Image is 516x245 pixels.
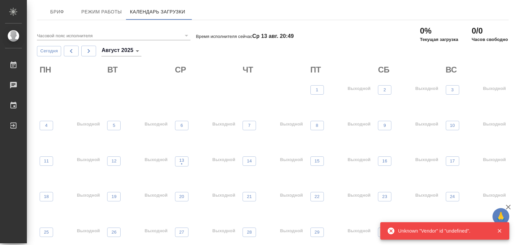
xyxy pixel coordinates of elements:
[348,192,371,199] p: Выходной
[316,122,318,129] p: 8
[179,229,184,236] p: 27
[77,192,100,199] p: Выходной
[348,121,371,128] p: Выходной
[113,122,115,129] p: 5
[44,229,49,236] p: 25
[378,228,391,237] button: 30
[212,228,235,234] p: Выходной
[483,121,506,128] p: Выходной
[280,228,303,234] p: Выходной
[446,192,459,201] button: 24
[415,121,438,128] p: Выходной
[77,156,100,163] p: Выходной
[107,156,121,166] button: 12
[451,87,454,93] p: 3
[382,158,387,164] p: 16
[40,121,53,130] button: 4
[310,64,373,75] h2: ПТ
[382,193,387,200] p: 23
[314,193,319,200] p: 22
[314,158,319,164] p: 15
[37,46,61,56] button: Сегодня
[310,156,324,166] button: 15
[348,228,371,234] p: Выходной
[415,85,438,92] p: Выходной
[492,228,506,234] button: Закрыть
[243,192,256,201] button: 21
[472,26,508,36] h2: 0/0
[101,46,141,56] div: Август 2025
[316,87,318,93] p: 1
[145,228,168,234] p: Выходной
[348,156,371,163] p: Выходной
[40,192,53,201] button: 18
[175,228,188,237] button: 27
[247,158,252,164] p: 14
[348,85,371,92] p: Выходной
[310,121,324,130] button: 8
[107,192,121,201] button: 19
[107,64,170,75] h2: ВТ
[112,158,117,164] p: 12
[378,192,391,201] button: 23
[450,193,455,200] p: 24
[247,193,252,200] p: 21
[378,121,391,130] button: 9
[145,121,168,128] p: Выходной
[212,192,235,199] p: Выходной
[280,121,303,128] p: Выходной
[40,47,58,55] span: Сегодня
[145,192,168,199] p: Выходной
[378,64,441,75] h2: СБ
[483,85,506,92] p: Выходной
[492,208,509,225] button: 🙏
[248,122,251,129] p: 7
[45,122,47,129] p: 4
[415,156,438,163] p: Выходной
[398,228,487,234] div: Unknown "Vendor" id "undefined".
[44,193,49,200] p: 18
[280,192,303,199] p: Выходной
[40,156,53,166] button: 11
[243,64,305,75] h2: ЧТ
[112,229,117,236] p: 26
[495,209,507,224] span: 🙏
[483,156,506,163] p: Выходной
[420,36,458,43] p: Текущая загрузка
[212,156,235,163] p: Выходной
[145,156,168,163] p: Выходной
[212,121,235,128] p: Выходной
[446,85,459,95] button: 3
[175,192,188,201] button: 20
[77,121,100,128] p: Выходной
[446,64,509,75] h2: ВС
[472,36,508,43] p: Часов свободно
[107,228,121,237] button: 26
[450,122,455,129] p: 10
[179,157,184,164] p: 13
[446,156,459,166] button: 17
[310,85,324,95] button: 1
[243,156,256,166] button: 14
[378,85,391,95] button: 2
[310,192,324,201] button: 22
[450,158,455,164] p: 17
[196,34,294,39] p: Время исполнителя сейчас
[175,64,238,75] h2: СР
[179,193,184,200] p: 20
[77,228,100,234] p: Выходной
[383,87,386,93] p: 2
[44,158,49,164] p: 11
[383,122,386,129] p: 9
[130,8,185,16] span: Календарь загрузки
[180,122,183,129] p: 6
[175,156,188,166] button: 13•
[280,156,303,163] p: Выходной
[41,8,73,16] span: Бриф
[247,229,252,236] p: 28
[175,121,188,130] button: 6
[483,192,506,199] p: Выходной
[378,156,391,166] button: 16
[40,228,53,237] button: 25
[420,26,458,36] h2: 0%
